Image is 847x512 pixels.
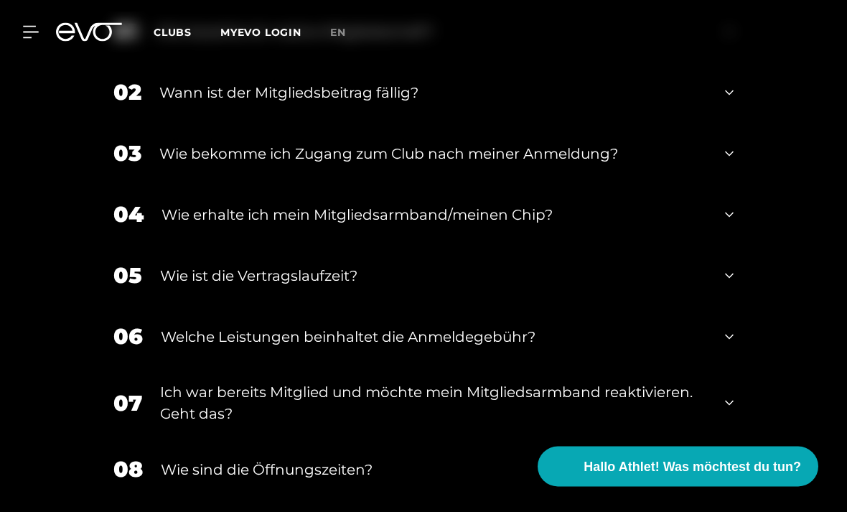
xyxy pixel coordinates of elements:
div: 08 [113,454,143,486]
div: 02 [113,77,141,109]
div: 06 [113,321,143,353]
div: Wann ist der Mitgliedsbeitrag fällig? [159,83,707,104]
span: Clubs [154,26,192,39]
div: 05 [113,260,142,292]
span: en [330,26,346,39]
a: en [330,24,363,41]
div: Wie sind die Öffnungszeiten? [161,460,707,481]
div: Wie erhalte ich mein Mitgliedsarmband/meinen Chip? [162,205,707,226]
span: Hallo Athlet! Was möchtest du tun? [584,457,801,477]
a: Clubs [154,25,220,39]
div: 04 [113,199,144,231]
div: Wie bekomme ich Zugang zum Club nach meiner Anmeldung? [159,144,707,165]
div: Ich war bereits Mitglied und möchte mein Mitgliedsarmband reaktivieren. Geht das? [160,382,707,425]
a: MYEVO LOGIN [220,26,301,39]
div: 03 [113,138,141,170]
div: Wie ist die Vertragslaufzeit? [160,266,707,287]
button: Hallo Athlet! Was möchtest du tun? [538,447,818,487]
div: Welche Leistungen beinhaltet die Anmeldegebühr? [161,327,707,348]
div: 07 [113,388,142,420]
